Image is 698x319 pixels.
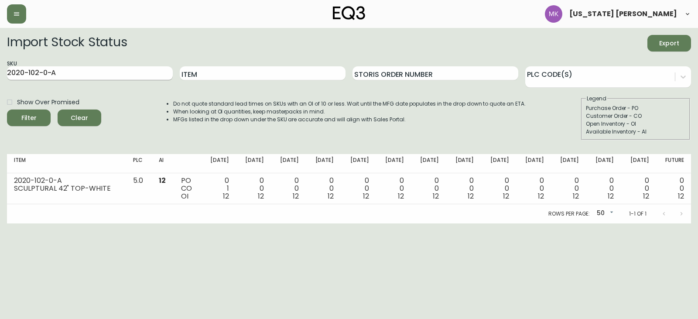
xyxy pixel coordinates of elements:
legend: Legend [586,95,607,103]
span: 12 [608,191,614,201]
div: Available Inventory - AI [586,128,685,136]
span: 12 [468,191,474,201]
th: [DATE] [481,154,516,173]
th: [DATE] [411,154,446,173]
span: 12 [258,191,264,201]
th: PLC [126,154,152,173]
span: [US_STATE] [PERSON_NAME] [569,10,677,17]
div: 0 0 [383,177,404,200]
span: 12 [328,191,334,201]
th: [DATE] [446,154,481,173]
td: 5.0 [126,173,152,204]
span: 12 [503,191,509,201]
span: 12 [538,191,544,201]
span: Show Over Promised [17,98,79,107]
span: Clear [65,113,94,123]
p: 1-1 of 1 [629,210,647,218]
span: 12 [573,191,579,201]
div: 50 [593,206,615,221]
th: [DATE] [621,154,656,173]
span: 12 [433,191,439,201]
th: [DATE] [341,154,376,173]
span: 12 [293,191,299,201]
th: [DATE] [201,154,236,173]
span: 12 [159,175,166,185]
th: [DATE] [551,154,586,173]
div: PO CO [181,177,194,200]
div: 0 0 [243,177,263,200]
button: Export [647,35,691,51]
div: 0 0 [523,177,544,200]
button: Clear [58,110,101,126]
span: 12 [678,191,684,201]
img: logo [333,6,365,20]
div: 0 0 [488,177,509,200]
div: 0 0 [418,177,439,200]
th: [DATE] [236,154,270,173]
div: SCULPTURAL 42" TOP-WHITE [14,185,119,192]
span: 12 [398,191,404,201]
span: OI [181,191,188,201]
th: [DATE] [306,154,341,173]
div: 0 0 [558,177,579,200]
th: Future [656,154,691,173]
div: Open Inventory - OI [586,120,685,128]
th: [DATE] [271,154,306,173]
div: 0 0 [663,177,684,200]
th: [DATE] [586,154,621,173]
div: 2020-102-0-A [14,177,119,185]
div: 0 0 [453,177,474,200]
span: 12 [643,191,649,201]
li: MFGs listed in the drop down under the SKU are accurate and will align with Sales Portal. [173,116,526,123]
div: 0 0 [313,177,334,200]
th: Item [7,154,126,173]
th: AI [152,154,174,173]
div: 0 0 [278,177,299,200]
th: [DATE] [376,154,411,173]
p: Rows per page: [548,210,590,218]
img: ea5e0531d3ed94391639a5d1768dbd68 [545,5,562,23]
button: Filter [7,110,51,126]
div: 0 0 [593,177,614,200]
div: 0 0 [628,177,649,200]
div: 0 0 [348,177,369,200]
div: Purchase Order - PO [586,104,685,112]
span: 12 [363,191,369,201]
span: 12 [223,191,229,201]
h2: Import Stock Status [7,35,127,51]
div: Customer Order - CO [586,112,685,120]
th: [DATE] [516,154,551,173]
span: Export [654,38,684,49]
div: 0 1 [208,177,229,200]
li: Do not quote standard lead times on SKUs with an OI of 10 or less. Wait until the MFG date popula... [173,100,526,108]
li: When looking at OI quantities, keep masterpacks in mind. [173,108,526,116]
